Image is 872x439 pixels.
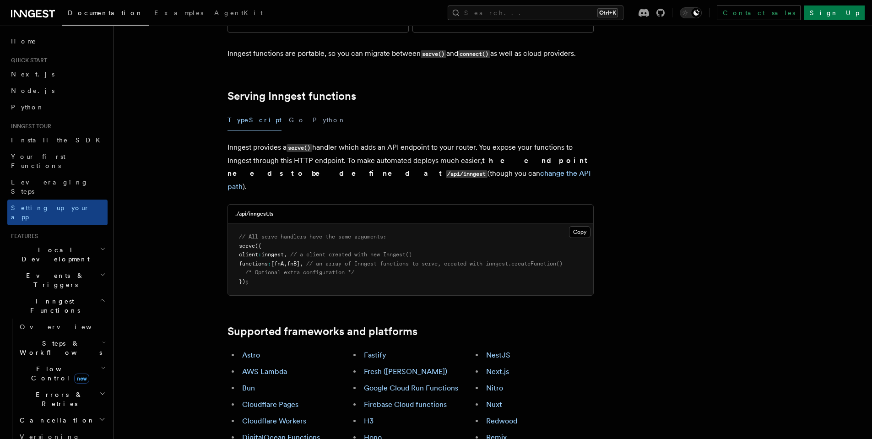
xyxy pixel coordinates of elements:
span: Overview [20,323,114,331]
a: Nitro [486,384,503,392]
a: Documentation [62,3,149,26]
a: Bun [242,384,255,392]
span: Local Development [7,245,100,264]
span: Features [7,233,38,240]
a: Cloudflare Pages [242,400,298,409]
code: /api/inngest [446,170,487,178]
p: Inngest functions are portable, so you can migrate between and as well as cloud providers. [227,47,594,60]
code: connect() [458,50,490,58]
span: // a client created with new Inngest() [290,251,412,258]
span: Inngest Functions [7,297,99,315]
p: Inngest provides a handler which adds an API endpoint to your router. You expose your functions t... [227,141,594,193]
button: Cancellation [16,412,108,428]
button: Errors & Retries [16,386,108,412]
h3: ./api/inngest.ts [235,210,274,217]
span: Documentation [68,9,143,16]
span: Setting up your app [11,204,90,221]
a: AgentKit [209,3,268,25]
span: /* Optional extra configuration */ [245,269,354,276]
span: : [258,251,261,258]
button: Inngest Functions [7,293,108,319]
a: Google Cloud Run Functions [364,384,458,392]
span: Examples [154,9,203,16]
span: Node.js [11,87,54,94]
span: inngest [261,251,284,258]
button: Local Development [7,242,108,267]
code: serve() [421,50,446,58]
span: AgentKit [214,9,263,16]
a: Next.js [486,367,509,376]
button: TypeScript [227,110,282,130]
a: AWS Lambda [242,367,287,376]
span: Leveraging Steps [11,179,88,195]
span: Install the SDK [11,136,106,144]
span: fnB] [287,260,300,267]
a: NestJS [486,351,510,359]
a: Your first Functions [7,148,108,174]
a: Firebase Cloud functions [364,400,447,409]
a: Python [7,99,108,115]
a: Fresh ([PERSON_NAME]) [364,367,447,376]
a: Next.js [7,66,108,82]
span: , [284,260,287,267]
span: [fnA [271,260,284,267]
button: Flow Controlnew [16,361,108,386]
button: Python [313,110,346,130]
span: Home [11,37,37,46]
span: // All serve handlers have the same arguments: [239,233,386,240]
a: Supported frameworks and platforms [227,325,417,338]
span: Inngest tour [7,123,51,130]
span: Events & Triggers [7,271,100,289]
a: Cloudflare Workers [242,417,306,425]
span: , [284,251,287,258]
a: Home [7,33,108,49]
a: Install the SDK [7,132,108,148]
span: Next.js [11,70,54,78]
button: Events & Triggers [7,267,108,293]
span: functions [239,260,268,267]
button: Toggle dark mode [680,7,702,18]
a: Serving Inngest functions [227,90,356,103]
a: Examples [149,3,209,25]
a: H3 [364,417,374,425]
span: : [268,260,271,267]
span: client [239,251,258,258]
a: Nuxt [486,400,502,409]
kbd: Ctrl+K [597,8,618,17]
span: Flow Control [16,364,101,383]
span: Quick start [7,57,47,64]
a: Overview [16,319,108,335]
button: Copy [569,226,590,238]
a: Node.js [7,82,108,99]
span: ({ [255,243,261,249]
code: serve() [287,144,312,152]
span: , [300,260,303,267]
span: Errors & Retries [16,390,99,408]
span: // an array of Inngest functions to serve, created with inngest.createFunction() [306,260,563,267]
span: serve [239,243,255,249]
a: Setting up your app [7,200,108,225]
span: Python [11,103,44,111]
a: Redwood [486,417,517,425]
a: Fastify [364,351,386,359]
a: Contact sales [717,5,801,20]
button: Search...Ctrl+K [448,5,623,20]
a: Leveraging Steps [7,174,108,200]
a: Astro [242,351,260,359]
span: Cancellation [16,416,95,425]
span: }); [239,278,249,285]
a: Sign Up [804,5,865,20]
span: Your first Functions [11,153,65,169]
span: new [74,374,89,384]
button: Go [289,110,305,130]
button: Steps & Workflows [16,335,108,361]
span: Steps & Workflows [16,339,102,357]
